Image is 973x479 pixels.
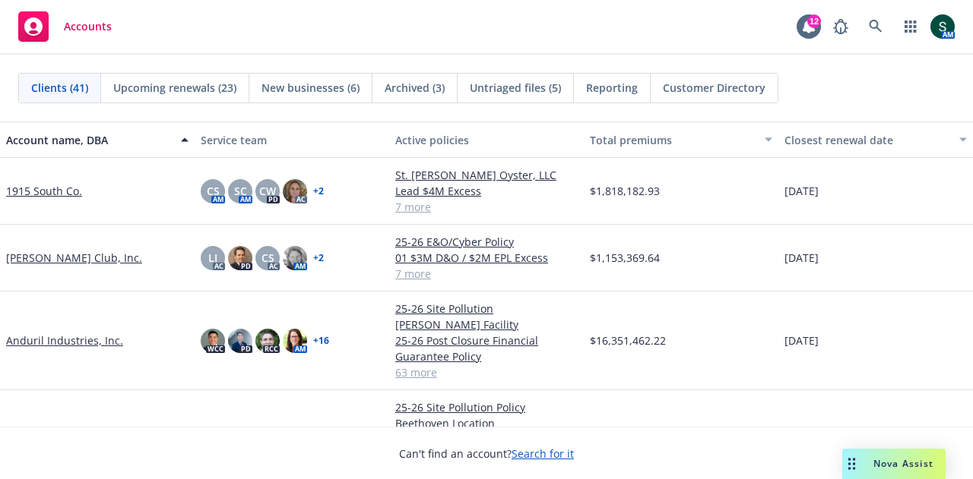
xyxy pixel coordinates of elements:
a: 01 $3M D&O / $2M EPL Excess [395,250,578,266]
span: $1,153,369.64 [590,250,660,266]
a: Search for it [512,446,574,461]
a: 25-26 E&O/Cyber Policy [395,234,578,250]
a: Search [860,11,891,42]
span: $1,818,182.93 [590,183,660,199]
span: LI [208,250,217,266]
img: photo [201,329,225,353]
a: Report a Bug [826,11,856,42]
div: Active policies [395,132,578,148]
div: Total premiums [590,132,756,148]
span: Reporting [586,80,638,96]
span: [DATE] [784,332,819,348]
span: Clients (41) [31,80,88,96]
a: Anduril Industries, Inc. [6,332,123,348]
span: [DATE] [784,183,819,199]
a: 25-26 Site Pollution Policy Beethoven Location [395,399,578,431]
span: Nova Assist [873,457,933,470]
a: + 16 [313,336,329,345]
button: Nova Assist [842,449,946,479]
a: 25-26 Site Pollution [PERSON_NAME] Facility [395,301,578,332]
img: photo [283,179,307,203]
a: 7 more [395,266,578,282]
span: [DATE] [784,250,819,266]
span: New businesses (6) [261,80,360,96]
div: Service team [201,132,383,148]
div: Drag to move [842,449,861,479]
span: SC [234,183,247,199]
span: CW [259,183,276,199]
span: Can't find an account? [399,446,574,462]
div: Account name, DBA [6,132,172,148]
a: 25-26 Post Closure Financial Guarantee Policy [395,332,578,364]
img: photo [228,246,252,270]
span: Customer Directory [663,80,765,96]
div: Closest renewal date [784,132,950,148]
a: + 2 [313,187,324,196]
a: Accounts [12,5,118,48]
img: photo [283,329,307,353]
span: Untriaged files (5) [470,80,561,96]
button: Service team [195,121,389,158]
a: [PERSON_NAME] Club, Inc. [6,250,142,266]
button: Active policies [389,121,584,158]
a: Switch app [895,11,926,42]
div: 12 [807,14,821,28]
img: photo [228,329,252,353]
button: Total premiums [584,121,778,158]
img: photo [283,246,307,270]
img: photo [255,329,280,353]
span: Archived (3) [385,80,445,96]
button: Closest renewal date [778,121,973,158]
a: Lead $4M Excess [395,183,578,199]
span: Accounts [64,20,112,33]
a: 7 more [395,199,578,215]
a: 1915 South Co. [6,183,82,199]
span: CS [207,183,220,199]
a: + 2 [313,254,324,263]
span: CS [261,250,274,266]
a: St. [PERSON_NAME] Oyster, LLC [395,167,578,183]
a: 63 more [395,364,578,380]
span: $16,351,462.22 [590,332,666,348]
span: Upcoming renewals (23) [113,80,236,96]
img: photo [930,14,955,39]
